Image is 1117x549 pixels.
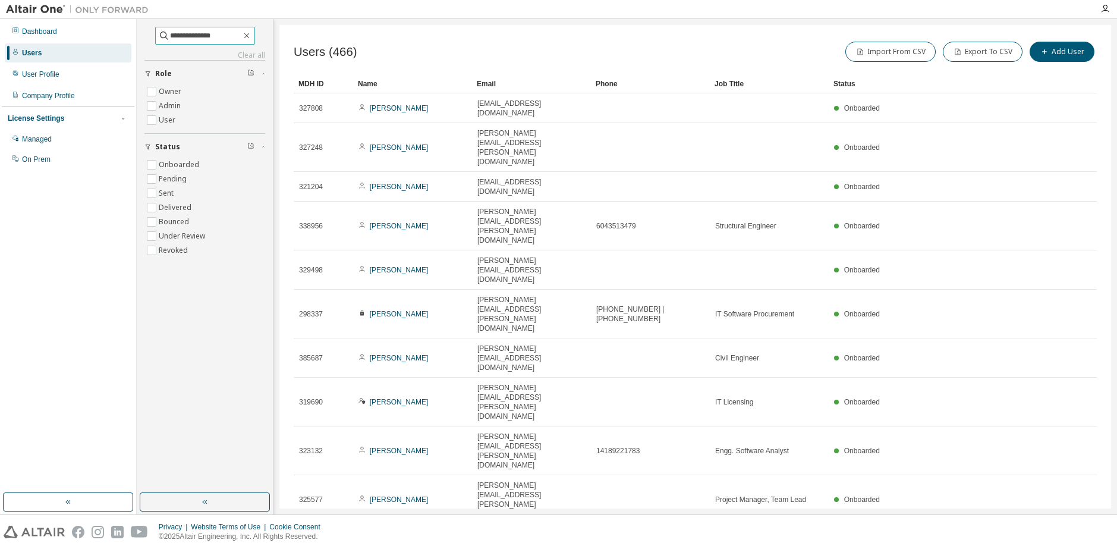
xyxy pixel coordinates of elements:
[1030,42,1094,62] button: Add User
[159,186,176,200] label: Sent
[247,142,254,152] span: Clear filter
[298,74,348,93] div: MDH ID
[844,495,880,504] span: Onboarded
[299,309,323,319] span: 298337
[370,183,429,191] a: [PERSON_NAME]
[144,61,265,87] button: Role
[477,207,586,245] span: [PERSON_NAME][EMAIL_ADDRESS][PERSON_NAME][DOMAIN_NAME]
[159,522,191,532] div: Privacy
[477,177,586,196] span: [EMAIL_ADDRESS][DOMAIN_NAME]
[159,99,183,113] label: Admin
[299,182,323,192] span: 321204
[477,99,586,118] span: [EMAIL_ADDRESS][DOMAIN_NAME]
[22,48,42,58] div: Users
[370,222,429,230] a: [PERSON_NAME]
[715,397,753,407] span: IT Licensing
[144,134,265,160] button: Status
[370,266,429,274] a: [PERSON_NAME]
[477,256,586,284] span: [PERSON_NAME][EMAIL_ADDRESS][DOMAIN_NAME]
[144,51,265,60] a: Clear all
[22,70,59,79] div: User Profile
[844,447,880,455] span: Onboarded
[833,74,1035,93] div: Status
[370,310,429,318] a: [PERSON_NAME]
[844,310,880,318] span: Onboarded
[6,4,155,15] img: Altair One
[159,229,207,243] label: Under Review
[294,45,357,59] span: Users (466)
[477,481,586,519] span: [PERSON_NAME][EMAIL_ADDRESS][PERSON_NAME][DOMAIN_NAME]
[715,74,824,93] div: Job Title
[844,183,880,191] span: Onboarded
[844,143,880,152] span: Onboarded
[715,221,776,231] span: Structural Engineer
[477,344,586,372] span: [PERSON_NAME][EMAIL_ADDRESS][DOMAIN_NAME]
[159,200,194,215] label: Delivered
[299,353,323,363] span: 385687
[299,143,323,152] span: 327248
[155,142,180,152] span: Status
[596,221,636,231] span: 6043513479
[299,446,323,456] span: 323132
[358,74,467,93] div: Name
[299,103,323,113] span: 327808
[715,309,794,319] span: IT Software Procurement
[596,446,640,456] span: 14189221783
[22,91,75,101] div: Company Profile
[22,155,51,164] div: On Prem
[596,305,704,324] span: [PHONE_NUMBER] | [PHONE_NUMBER]
[299,495,323,504] span: 325577
[159,113,178,127] label: User
[844,354,880,362] span: Onboarded
[370,143,429,152] a: [PERSON_NAME]
[715,495,806,504] span: Project Manager, Team Lead
[715,446,789,456] span: Engg. Software Analyst
[477,295,586,333] span: [PERSON_NAME][EMAIL_ADDRESS][PERSON_NAME][DOMAIN_NAME]
[844,398,880,406] span: Onboarded
[299,397,323,407] span: 319690
[159,215,191,229] label: Bounced
[111,526,124,538] img: linkedin.svg
[844,104,880,112] span: Onboarded
[191,522,269,532] div: Website Terms of Use
[22,134,52,144] div: Managed
[247,69,254,79] span: Clear filter
[8,114,64,123] div: License Settings
[370,495,429,504] a: [PERSON_NAME]
[477,74,586,93] div: Email
[299,221,323,231] span: 338956
[370,104,429,112] a: [PERSON_NAME]
[269,522,327,532] div: Cookie Consent
[370,398,429,406] a: [PERSON_NAME]
[159,158,202,172] label: Onboarded
[159,172,189,186] label: Pending
[22,27,57,36] div: Dashboard
[477,383,586,421] span: [PERSON_NAME][EMAIL_ADDRESS][PERSON_NAME][DOMAIN_NAME]
[131,526,148,538] img: youtube.svg
[844,266,880,274] span: Onboarded
[155,69,172,79] span: Role
[845,42,936,62] button: Import From CSV
[159,243,190,258] label: Revoked
[596,74,705,93] div: Phone
[844,222,880,230] span: Onboarded
[715,353,759,363] span: Civil Engineer
[299,265,323,275] span: 329498
[159,532,328,542] p: © 2025 Altair Engineering, Inc. All Rights Reserved.
[943,42,1022,62] button: Export To CSV
[72,526,84,538] img: facebook.svg
[92,526,104,538] img: instagram.svg
[370,447,429,455] a: [PERSON_NAME]
[4,526,65,538] img: altair_logo.svg
[159,84,184,99] label: Owner
[477,128,586,167] span: [PERSON_NAME][EMAIL_ADDRESS][PERSON_NAME][DOMAIN_NAME]
[477,432,586,470] span: [PERSON_NAME][EMAIL_ADDRESS][PERSON_NAME][DOMAIN_NAME]
[370,354,429,362] a: [PERSON_NAME]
